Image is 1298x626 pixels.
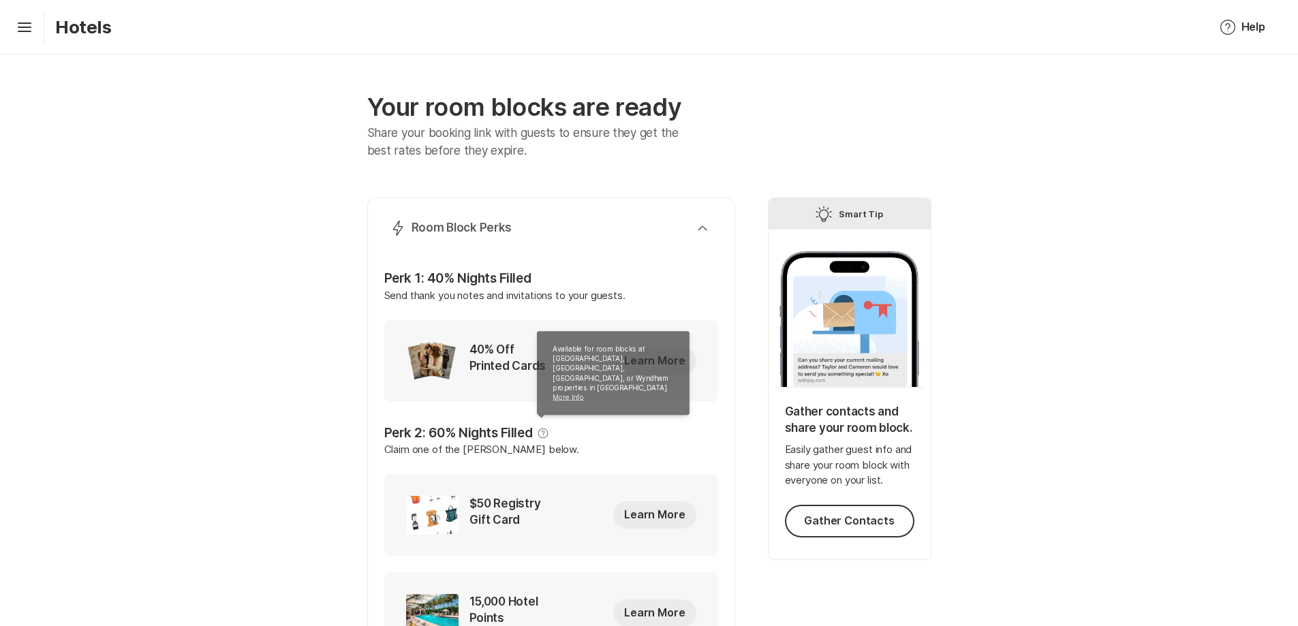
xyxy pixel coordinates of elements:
img: incentive [406,342,459,380]
button: Learn More [613,501,696,529]
p: Easily gather guest info and share your room block with everyone on your list. [785,442,914,488]
p: Perk 1: 40% Nights Filled [384,269,718,288]
p: Hotels [55,16,112,37]
p: Your room blocks are ready [367,93,735,122]
p: Claim one of the [PERSON_NAME] below. [384,442,718,474]
button: Gather Contacts [785,505,914,537]
img: incentive [406,496,459,534]
button: Help [1203,11,1282,44]
p: Share your booking link with guests to ensure they get the best rates before they expire. [367,125,699,159]
a: More Info [553,392,675,402]
p: Room Block Perks [412,220,512,236]
p: $50 Registry Gift Card [469,496,550,534]
p: Perk 2: 60% Nights Filled [384,424,533,443]
p: Gather contacts and share your room block. [785,404,914,437]
p: Smart Tip [839,206,884,222]
button: Room Block Perks [384,215,718,242]
p: 40% Off Printed Cards [469,342,550,380]
p: Available for room blocks at [GEOGRAPHIC_DATA], [GEOGRAPHIC_DATA], [GEOGRAPHIC_DATA], or Wyndham ... [553,344,675,392]
p: Send thank you notes and invitations to your guests. [384,288,718,320]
